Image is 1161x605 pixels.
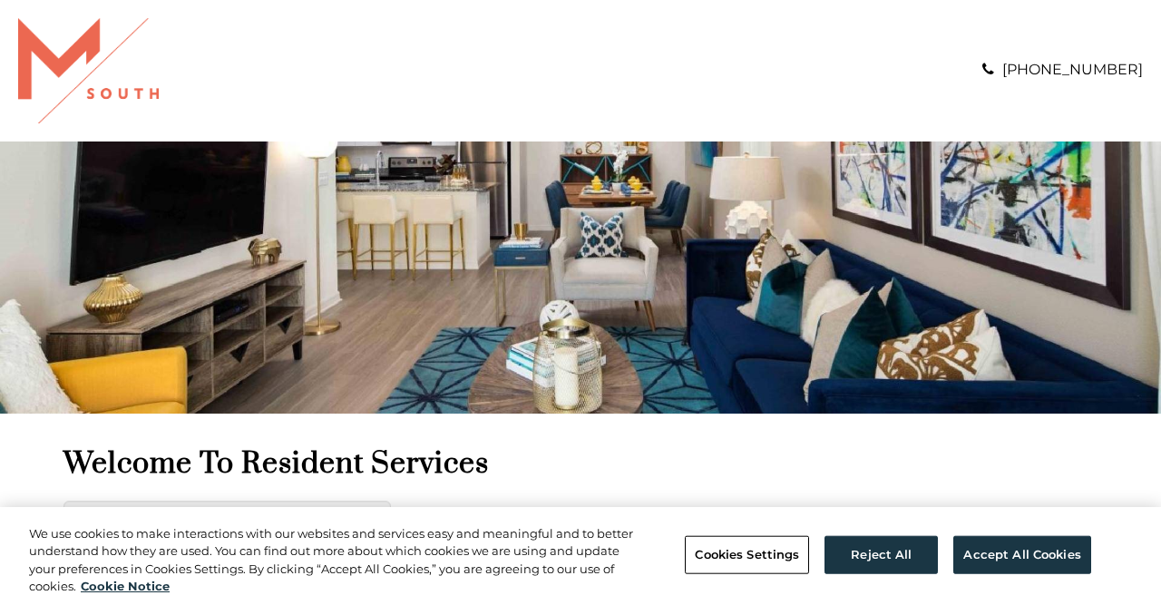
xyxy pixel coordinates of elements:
a: Logo [18,61,159,78]
div: We use cookies to make interactions with our websites and services easy and meaningful and to bet... [29,525,639,596]
h1: Welcome to Resident Services [63,445,1098,483]
button: Reject All [824,536,938,574]
button: Accept All Cookies [953,536,1090,574]
button: Cookies Settings [685,536,809,574]
img: A graphic with a red M and the word SOUTH. [18,18,159,123]
a: More information about your privacy [81,579,170,593]
a: [PHONE_NUMBER] [1002,61,1143,78]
